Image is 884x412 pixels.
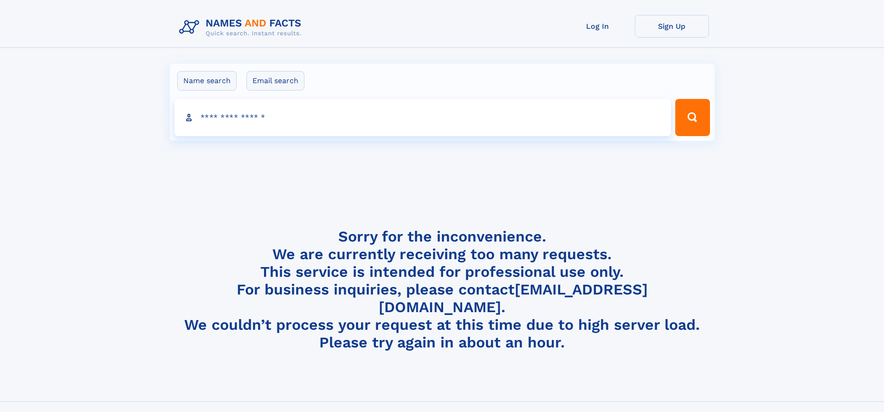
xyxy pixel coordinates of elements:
[246,71,304,91] label: Email search
[379,281,648,316] a: [EMAIL_ADDRESS][DOMAIN_NAME]
[635,15,709,38] a: Sign Up
[561,15,635,38] a: Log In
[174,99,671,136] input: search input
[175,15,309,40] img: Logo Names and Facts
[675,99,710,136] button: Search Button
[177,71,237,91] label: Name search
[175,228,709,352] h4: Sorry for the inconvenience. We are currently receiving too many requests. This service is intend...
